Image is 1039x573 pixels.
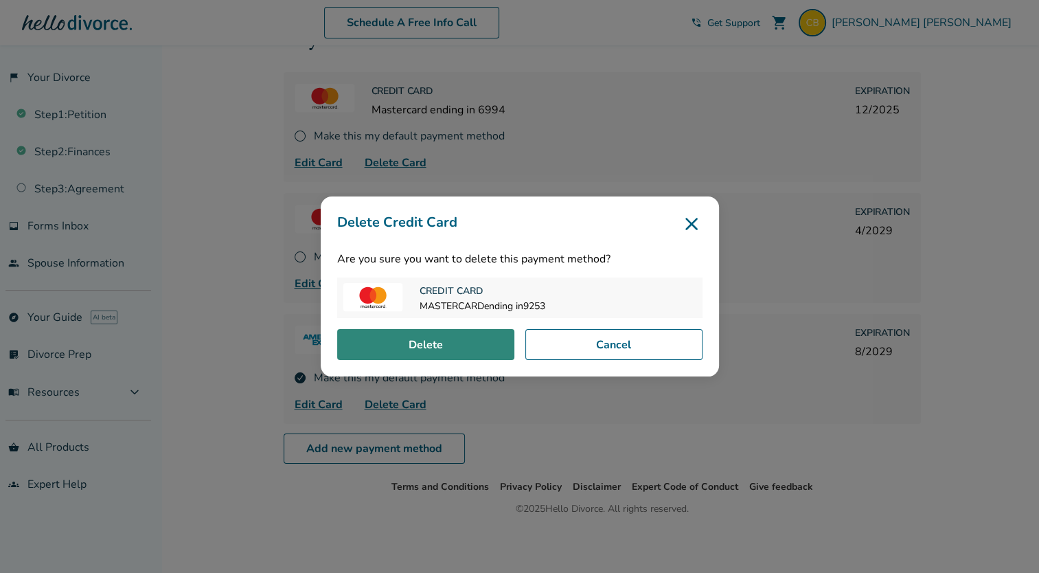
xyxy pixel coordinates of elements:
div: MASTERCARD ending in 9253 [420,283,545,313]
iframe: Chat Widget [970,507,1039,573]
span: Credit Card [420,283,545,300]
button: Cancel [525,329,703,361]
h3: Delete Credit Card [337,213,703,235]
img: MASTERCARD [343,283,403,312]
div: Are you sure you want to delete this payment method? [337,251,703,318]
button: Delete [337,329,514,361]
